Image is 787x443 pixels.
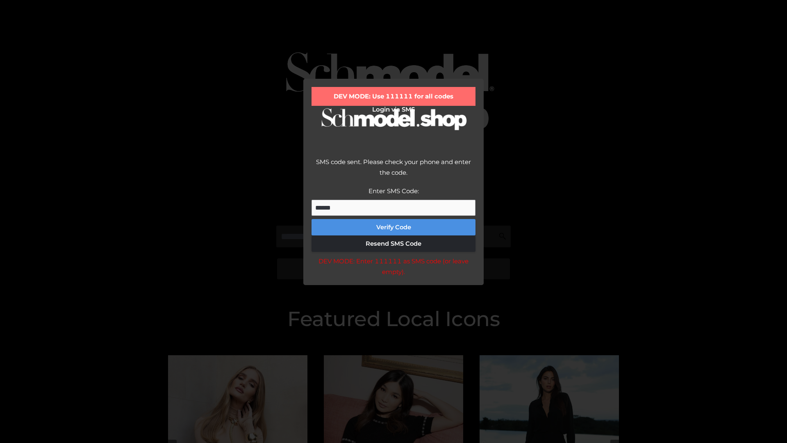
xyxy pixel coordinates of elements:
[312,87,475,106] div: DEV MODE: Use 111111 for all codes
[312,106,475,113] h2: Login via SMS
[312,235,475,252] button: Resend SMS Code
[312,157,475,186] div: SMS code sent. Please check your phone and enter the code.
[312,256,475,277] div: DEV MODE: Enter 111111 as SMS code (or leave empty).
[312,219,475,235] button: Verify Code
[368,187,419,195] label: Enter SMS Code:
